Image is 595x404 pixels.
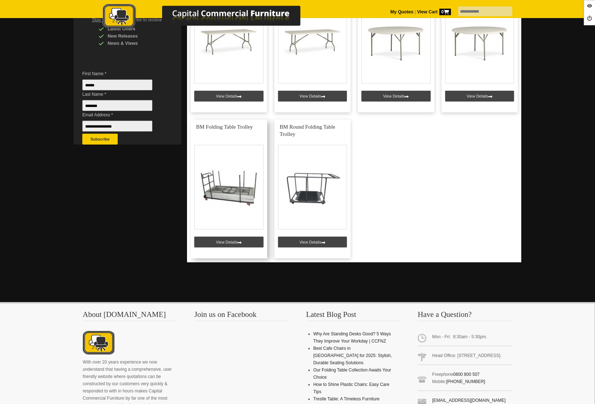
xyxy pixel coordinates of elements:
a: Best Cafe Chairs in [GEOGRAPHIC_DATA] for 2025: Stylish, Durable Seating Solutions [313,346,392,365]
strong: View Cart [417,9,451,14]
span: Mon - Fri: 8:30am - 5:30pm. [418,330,512,346]
span: Email Address * [82,111,163,119]
span: Freephone Mobile: [418,368,512,391]
input: First Name * [82,79,152,90]
a: Our Folding Table Collection Awaits Your Choice [313,368,391,380]
span: First Name * [82,70,163,77]
input: Last Name * [82,100,152,111]
h3: Have a Question? [418,311,512,321]
img: About CCFNZ Logo [83,330,114,356]
h3: About [DOMAIN_NAME] [83,311,177,321]
h3: Latest Blog Post [306,311,401,321]
a: View Cart0 [416,9,451,14]
img: Capital Commercial Furniture Logo [83,4,335,30]
a: [EMAIL_ADDRESS][DOMAIN_NAME] [432,398,505,403]
span: 0 [439,9,451,15]
div: New Releases [99,33,167,40]
a: My Quotes [390,9,413,14]
span: Last Name * [82,91,163,98]
a: Capital Commercial Furniture Logo [83,4,335,32]
a: [PHONE_NUMBER] [446,379,485,384]
button: Subscribe [82,134,118,145]
a: Why Are Standing Desks Good? 5 Ways They Improve Your Workday | CCFNZ [313,331,391,344]
a: 0800 800 507 [453,372,479,377]
div: News & Views [99,40,167,47]
span: Head Office: [STREET_ADDRESS]. [418,349,512,365]
h3: Join us on Facebook [194,311,289,321]
input: Email Address * [82,121,152,132]
a: How to Shine Plastic Chairs: Easy Care Tips [313,382,390,394]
